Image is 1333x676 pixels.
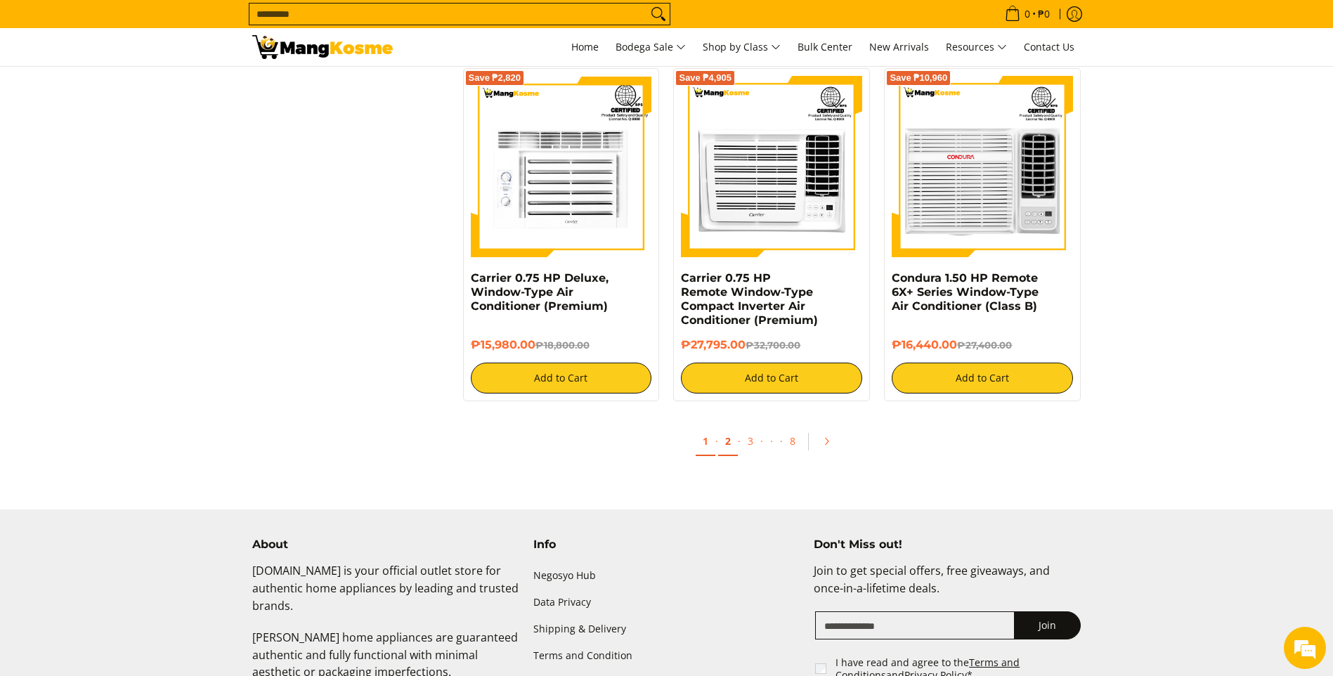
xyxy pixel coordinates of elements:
[564,28,606,66] a: Home
[890,74,947,82] span: Save ₱10,960
[533,590,800,616] a: Data Privacy
[471,76,652,257] img: Carrier 0.75 HP Deluxe, Window-Type Air Conditioner (Premium)
[946,39,1007,56] span: Resources
[252,35,393,59] img: Bodega Sale Aircon l Mang Kosme: Home Appliances Warehouse Sale
[703,39,781,56] span: Shop by Class
[681,271,818,327] a: Carrier 0.75 HP Remote Window-Type Compact Inverter Air Conditioner (Premium)
[616,39,686,56] span: Bodega Sale
[892,76,1073,257] img: Condura 1.50 HP Remote 6X+ Series Window-Type Air Conditioner (Class B)
[681,338,862,352] h6: ₱27,795.00
[696,427,715,456] a: 1
[252,562,519,628] p: [DOMAIN_NAME] is your official outlet store for authentic home appliances by leading and trusted ...
[609,28,693,66] a: Bodega Sale
[791,28,859,66] a: Bulk Center
[780,434,783,448] span: ·
[1036,9,1052,19] span: ₱0
[647,4,670,25] button: Search
[471,363,652,394] button: Add to Cart
[718,427,738,456] a: 2
[696,28,788,66] a: Shop by Class
[1022,9,1032,19] span: 0
[738,434,741,448] span: ·
[471,338,652,352] h6: ₱15,980.00
[1017,28,1081,66] a: Contact Us
[763,427,780,455] span: ·
[892,363,1073,394] button: Add to Cart
[892,271,1039,313] a: Condura 1.50 HP Remote 6X+ Series Window-Type Air Conditioner (Class B)
[73,79,236,97] div: Chat with us now
[535,339,590,351] del: ₱18,800.00
[760,434,763,448] span: ·
[741,427,760,455] a: 3
[1014,611,1081,639] button: Join
[798,40,852,53] span: Bulk Center
[533,643,800,670] a: Terms and Condition
[252,538,519,552] h4: About
[746,339,800,351] del: ₱32,700.00
[533,616,800,643] a: Shipping & Delivery
[7,384,268,433] textarea: Type your message and hit 'Enter'
[1024,40,1074,53] span: Contact Us
[1001,6,1054,22] span: •
[892,338,1073,352] h6: ₱16,440.00
[469,74,521,82] span: Save ₱2,820
[230,7,264,41] div: Minimize live chat window
[681,76,862,257] img: Carrier 0.75 HP Remote Window-Type Compact Inverter Air Conditioner (Premium)
[533,538,800,552] h4: Info
[939,28,1014,66] a: Resources
[679,74,731,82] span: Save ₱4,905
[82,177,194,319] span: We're online!
[571,40,599,53] span: Home
[862,28,936,66] a: New Arrivals
[681,363,862,394] button: Add to Cart
[456,422,1088,467] ul: Pagination
[957,339,1012,351] del: ₱27,400.00
[814,538,1081,552] h4: Don't Miss out!
[814,562,1081,611] p: Join to get special offers, free giveaways, and once-in-a-lifetime deals.
[407,28,1081,66] nav: Main Menu
[783,427,802,455] a: 8
[533,562,800,589] a: Negosyo Hub
[869,40,929,53] span: New Arrivals
[715,434,718,448] span: ·
[471,271,609,313] a: Carrier 0.75 HP Deluxe, Window-Type Air Conditioner (Premium)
